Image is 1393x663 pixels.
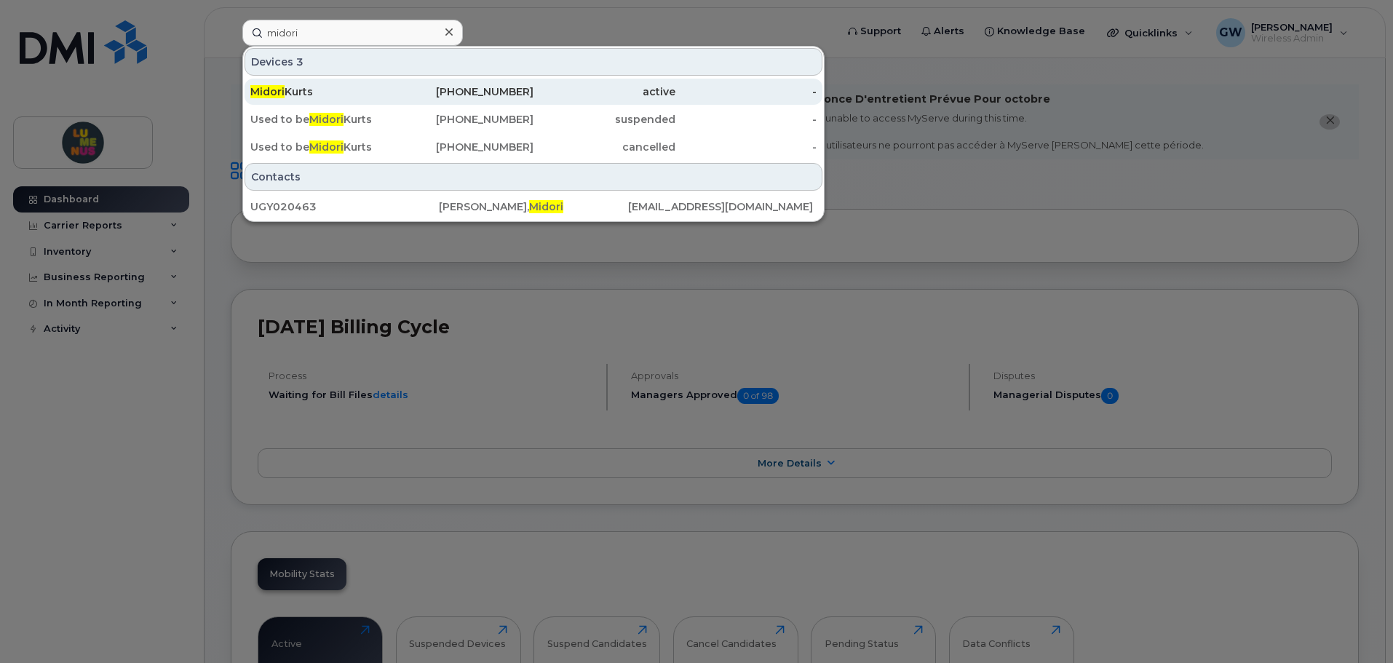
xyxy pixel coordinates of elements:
span: 3 [296,55,303,69]
div: - [675,84,817,99]
a: Used to beMidoriKurts[PHONE_NUMBER]suspended- [245,106,822,132]
a: UGY020463[PERSON_NAME],Midori[EMAIL_ADDRESS][DOMAIN_NAME] [245,194,822,220]
div: suspended [533,112,675,127]
div: Kurts [250,84,392,99]
a: MidoriKurts[PHONE_NUMBER]active- [245,79,822,105]
div: [PERSON_NAME], [439,199,627,214]
span: Midori [250,85,285,98]
span: Midori [309,113,344,126]
div: active [533,84,675,99]
div: Used to be Kurts [250,140,392,154]
div: - [675,112,817,127]
div: [PHONE_NUMBER] [392,112,534,127]
a: Used to beMidoriKurts[PHONE_NUMBER]cancelled- [245,134,822,160]
div: Used to be Kurts [250,112,392,127]
span: Midori [529,200,563,213]
div: - [675,140,817,154]
div: cancelled [533,140,675,154]
div: Devices [245,48,822,76]
div: [EMAIL_ADDRESS][DOMAIN_NAME] [628,199,817,214]
span: Midori [309,140,344,154]
div: Contacts [245,163,822,191]
div: [PHONE_NUMBER] [392,140,534,154]
div: [PHONE_NUMBER] [392,84,534,99]
div: UGY020463 [250,199,439,214]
